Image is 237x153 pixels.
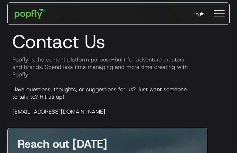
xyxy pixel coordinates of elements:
[7,56,230,78] p: Popfly is the content platform purpose-built for adventure creators and brands. Spend less time m...
[194,11,204,17] div: Login
[7,30,230,53] h1: Contact Us
[18,136,107,151] strong: Reach out [DATE]
[189,6,209,22] a: Login
[10,4,50,23] a: home
[12,108,105,115] a: [EMAIL_ADDRESS][DOMAIN_NAME]
[7,86,230,115] p: Have questions, thoughts, or suggestions for us? Just want someone to talk to? Hit us up!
